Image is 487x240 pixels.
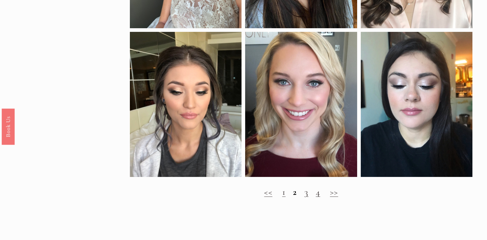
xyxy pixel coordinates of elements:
a: Book Us [2,108,15,144]
a: << [264,187,272,198]
a: >> [330,187,338,198]
a: 3 [304,187,308,198]
a: 4 [316,187,320,198]
strong: 2 [293,187,297,198]
a: 1 [282,187,286,198]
